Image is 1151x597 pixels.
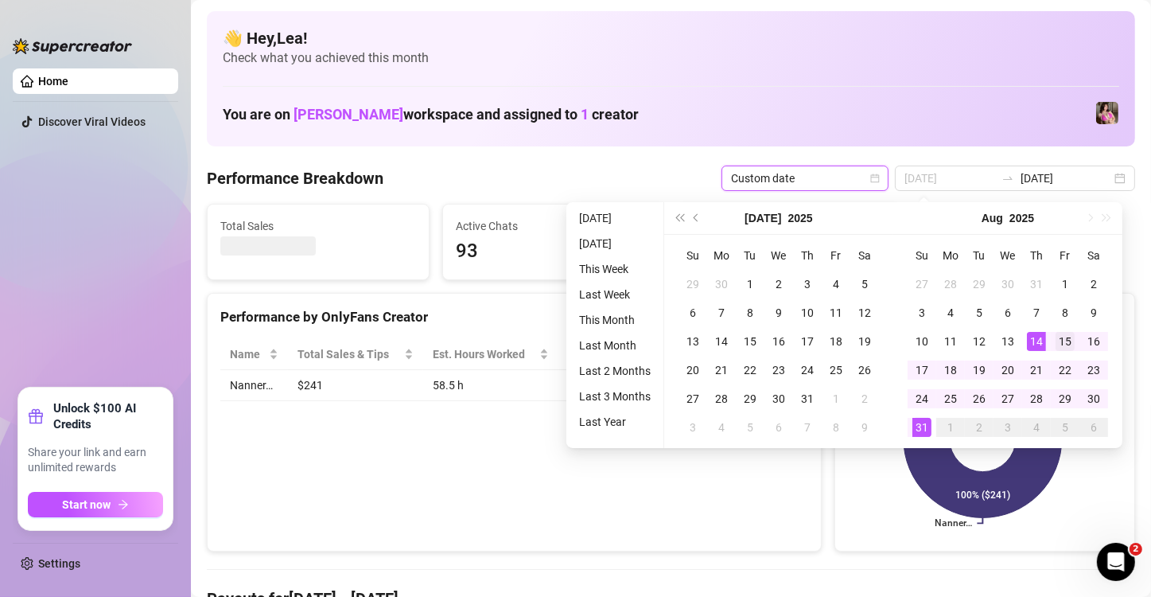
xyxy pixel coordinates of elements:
div: 28 [712,389,731,408]
td: 2025-08-28 [1022,384,1051,413]
div: 1 [741,275,760,294]
div: 29 [741,389,760,408]
th: Sa [1079,241,1108,270]
span: Total Sales & Tips [297,345,400,363]
td: 2025-07-04 [822,270,850,298]
text: Nanner… [935,518,972,529]
span: Start now [63,498,111,511]
th: Su [679,241,707,270]
td: 2025-08-13 [994,327,1022,356]
h1: You are on workspace and assigned to creator [223,106,639,123]
div: 3 [798,275,817,294]
span: [PERSON_NAME] [294,106,403,123]
button: Start nowarrow-right [28,492,163,517]
div: 3 [998,418,1017,437]
td: 2025-08-02 [850,384,879,413]
div: 7 [798,418,817,437]
td: 2025-07-10 [793,298,822,327]
td: 2025-07-12 [850,298,879,327]
th: Mo [707,241,736,270]
td: 2025-07-05 [850,270,879,298]
td: 2025-08-15 [1051,327,1079,356]
span: gift [28,408,44,424]
td: 2025-08-18 [936,356,965,384]
span: arrow-right [118,499,129,510]
div: Est. Hours Worked [433,345,536,363]
button: Choose a month [745,202,781,234]
div: 24 [912,389,931,408]
div: 17 [912,361,931,380]
div: 29 [683,275,702,294]
input: Start date [904,170,995,187]
td: 2025-08-06 [764,413,793,442]
td: 2025-09-01 [936,413,965,442]
td: 2025-07-08 [736,298,764,327]
td: 2025-09-06 [1079,413,1108,442]
td: 2025-08-24 [908,384,936,413]
a: Home [38,75,68,88]
div: 22 [741,361,760,380]
td: 2025-08-04 [936,298,965,327]
button: Choose a year [788,202,813,234]
div: 27 [998,389,1017,408]
td: 2025-09-03 [994,413,1022,442]
div: 14 [712,332,731,351]
td: 2025-07-07 [707,298,736,327]
td: 2025-06-29 [679,270,707,298]
td: 2025-07-30 [994,270,1022,298]
div: 11 [941,332,960,351]
div: 26 [970,389,989,408]
div: 31 [912,418,931,437]
div: 1 [826,389,846,408]
li: [DATE] [573,209,657,228]
td: 2025-07-24 [793,356,822,384]
span: Name [230,345,266,363]
li: [DATE] [573,234,657,253]
span: Check what you achieved this month [223,49,1119,67]
div: 15 [1056,332,1075,351]
td: 2025-07-16 [764,327,793,356]
td: 2025-08-03 [679,413,707,442]
td: 2025-07-27 [679,384,707,413]
td: 2025-08-11 [936,327,965,356]
td: 2025-07-29 [965,270,994,298]
div: 18 [941,361,960,380]
h4: 👋 Hey, Lea ! [223,27,1119,49]
span: 1 [581,106,589,123]
td: 2025-07-09 [764,298,793,327]
div: 12 [855,303,874,322]
div: 2 [769,275,788,294]
td: 2025-08-01 [822,384,850,413]
div: 4 [941,303,960,322]
td: 2025-08-26 [965,384,994,413]
th: Su [908,241,936,270]
td: 2025-08-21 [1022,356,1051,384]
td: 2025-08-30 [1079,384,1108,413]
li: Last 3 Months [573,387,657,406]
td: 2025-07-31 [1022,270,1051,298]
img: logo-BBDzfeDw.svg [13,38,132,54]
td: 2025-08-31 [908,413,936,442]
td: 2025-07-11 [822,298,850,327]
td: 2025-08-14 [1022,327,1051,356]
button: Previous month (PageUp) [688,202,706,234]
td: 2025-07-18 [822,327,850,356]
td: 2025-07-22 [736,356,764,384]
div: 31 [798,389,817,408]
input: End date [1021,170,1111,187]
div: 24 [798,361,817,380]
div: 19 [855,332,874,351]
div: 9 [769,303,788,322]
td: Nanner… [220,370,288,401]
td: 2025-07-02 [764,270,793,298]
td: 2025-08-22 [1051,356,1079,384]
div: 9 [855,418,874,437]
td: 2025-08-27 [994,384,1022,413]
td: 2025-07-28 [936,270,965,298]
th: Fr [1051,241,1079,270]
div: 21 [712,361,731,380]
td: 2025-08-01 [1051,270,1079,298]
th: Tu [965,241,994,270]
th: Sales / Hour [558,339,661,370]
td: 2025-08-19 [965,356,994,384]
